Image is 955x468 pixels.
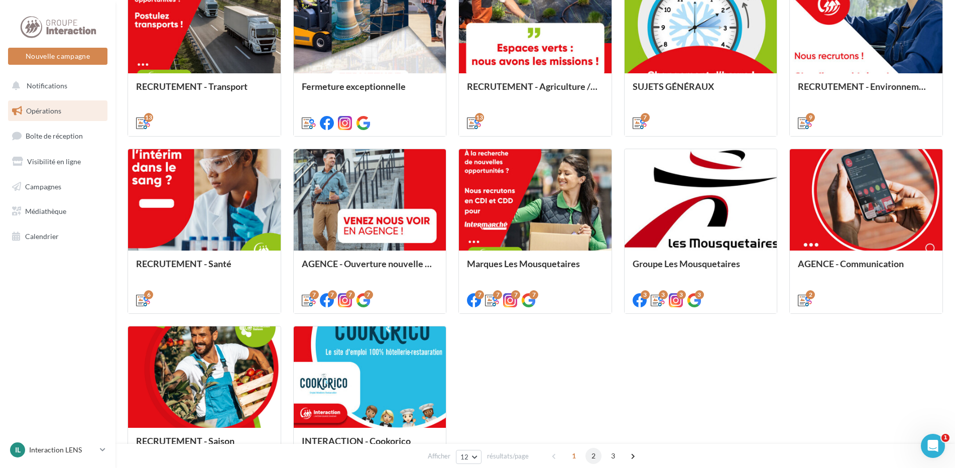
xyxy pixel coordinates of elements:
div: 13 [475,113,484,122]
div: 7 [511,290,520,299]
span: 1 [941,434,949,442]
div: 7 [328,290,337,299]
div: 7 [641,113,650,122]
div: 2 [806,290,815,299]
a: Calendrier [6,226,109,247]
button: Nouvelle campagne [8,48,107,65]
iframe: Intercom live chat [921,434,945,458]
div: 3 [677,290,686,299]
span: 3 [605,448,621,464]
div: 3 [695,290,704,299]
div: RECRUTEMENT - Environnement [798,81,934,101]
div: RECRUTEMENT - Santé [136,259,273,279]
div: AGENCE - Ouverture nouvelle agence [302,259,438,279]
span: Afficher [428,451,450,461]
div: 13 [144,113,153,122]
div: 3 [659,290,668,299]
div: 6 [144,290,153,299]
div: 9 [806,113,815,122]
a: Campagnes [6,176,109,197]
a: Boîte de réception [6,125,109,147]
span: Campagnes [25,182,61,190]
div: RECRUTEMENT - Transport [136,81,273,101]
div: 7 [310,290,319,299]
div: Fermeture exceptionnelle [302,81,438,101]
div: RECRUTEMENT - Agriculture / Espaces verts [467,81,604,101]
span: Boîte de réception [26,132,83,140]
span: 2 [585,448,602,464]
a: Visibilité en ligne [6,151,109,172]
div: AGENCE - Communication [798,259,934,279]
a: Opérations [6,100,109,122]
span: Visibilité en ligne [27,157,81,166]
a: Médiathèque [6,201,109,222]
div: 7 [529,290,538,299]
div: 7 [346,290,355,299]
button: 12 [456,450,482,464]
span: IL [15,445,21,455]
span: Opérations [26,106,61,115]
div: 7 [493,290,502,299]
div: SUJETS GÉNÉRAUX [633,81,769,101]
button: Notifications [6,75,105,96]
span: Notifications [27,81,67,90]
div: 7 [475,290,484,299]
div: RECRUTEMENT - Saison [136,436,273,456]
p: Interaction LENS [29,445,96,455]
div: INTERACTION - Cookorico [302,436,438,456]
div: Groupe Les Mousquetaires [633,259,769,279]
div: Marques Les Mousquetaires [467,259,604,279]
span: 1 [566,448,582,464]
a: IL Interaction LENS [8,440,107,459]
span: 12 [460,453,469,461]
div: 7 [364,290,373,299]
span: résultats/page [487,451,529,461]
span: Calendrier [25,232,59,241]
div: 3 [641,290,650,299]
span: Médiathèque [25,207,66,215]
